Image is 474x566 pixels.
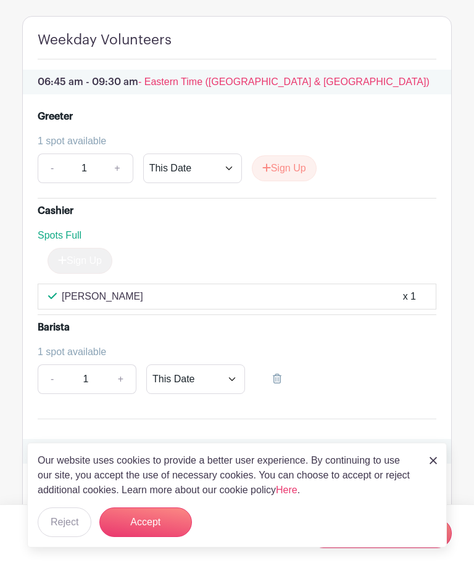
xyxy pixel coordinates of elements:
p: 09:30 am - 12:00 pm [23,439,451,464]
button: Accept [99,507,192,537]
h4: Weekday Volunteers [38,31,172,48]
span: - Eastern Time ([GEOGRAPHIC_DATA] & [GEOGRAPHIC_DATA]) [138,76,430,87]
a: - [38,154,66,183]
div: 1 spot available [38,134,426,149]
div: x 1 [403,289,416,304]
img: close_button-5f87c8562297e5c2d7936805f587ecaba9071eb48480494691a3f1689db116b3.svg [430,457,437,464]
p: [PERSON_NAME] [62,289,143,304]
div: 1 spot available [38,345,426,359]
p: 06:45 am - 09:30 am [23,70,451,94]
a: + [106,364,136,394]
div: Greeter [38,109,73,124]
button: Reject [38,507,91,537]
div: Barista [38,320,70,335]
p: Our website uses cookies to provide a better user experience. By continuing to use our site, you ... [38,453,417,498]
a: - [38,364,66,394]
div: Cashier [38,203,73,218]
a: + [102,154,133,183]
a: Here [276,485,297,495]
span: Spots Full [38,230,81,240]
button: Sign Up [252,155,317,181]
